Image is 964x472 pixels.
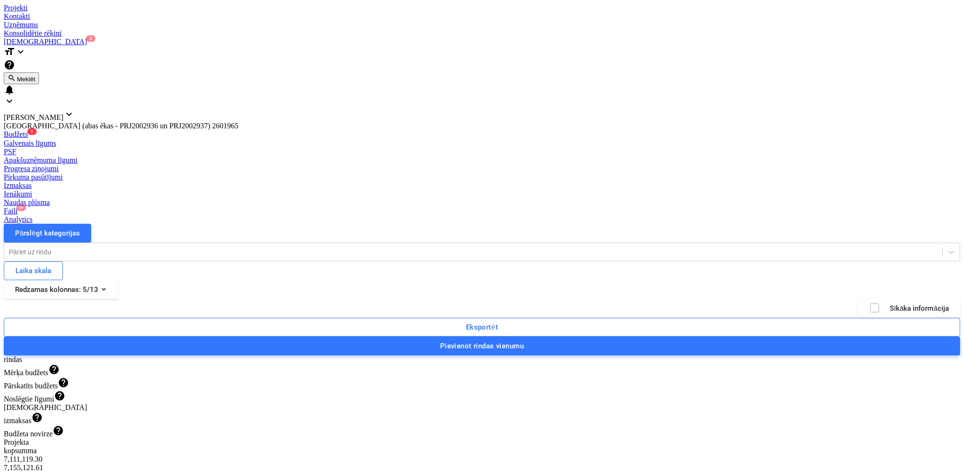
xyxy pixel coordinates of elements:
[4,38,960,46] a: [DEMOGRAPHIC_DATA]2
[58,377,69,388] span: help
[4,207,960,215] div: Faili
[4,46,15,57] i: format_size
[4,280,118,299] button: Redzamas kolonnas:5/13
[4,261,63,280] button: Laika skala
[4,156,960,165] a: Apakšuzņēmuma līgumi
[4,173,960,181] a: Pirkuma pasūtījumi
[4,139,960,148] a: Galvenais līgums
[4,113,63,121] span: [PERSON_NAME]
[4,130,960,139] a: Budžets1
[917,427,964,472] iframe: Chat Widget
[48,364,60,375] span: help
[4,84,15,95] i: notifications
[53,425,64,436] span: help
[4,29,960,38] a: Konsolidētie rēķini
[4,455,88,464] div: 7,111,119.30
[4,181,960,190] a: Izmaksas
[4,464,43,472] span: 7,155,121.61
[86,35,95,42] span: 2
[4,355,51,364] div: rindas
[4,21,960,29] a: Uzņēmums
[4,122,960,130] div: [GEOGRAPHIC_DATA] (abas ēkas - PRJ2002936 un PRJ2002937) 2601965
[4,190,960,198] a: Ienākumi
[31,412,43,423] span: help
[440,340,524,352] div: Pievienot rindas vienumu
[4,215,960,224] a: Analytics
[63,109,75,120] i: keyboard_arrow_down
[15,227,80,239] div: Pārslēgt kategorijas
[4,364,88,377] div: Mērķa budžets
[858,299,960,318] button: Sīkāka informācija
[466,321,498,333] div: Eksportēt
[8,74,15,81] span: search
[869,302,949,315] div: Sīkāka informācija
[4,318,960,337] button: Eksportēt
[54,390,65,401] span: help
[4,337,960,355] button: Pievienot rindas vienumu
[4,148,960,156] a: PSF
[16,265,51,277] div: Laika skala
[4,198,960,207] a: Naudas plūsma
[4,390,88,403] div: Noslēgtie līgumi
[4,438,51,455] div: Projekta kopsumma
[4,403,88,425] div: [DEMOGRAPHIC_DATA] izmaksas
[15,46,26,57] i: keyboard_arrow_down
[4,165,960,173] a: Progresa ziņojumi
[4,95,15,107] i: keyboard_arrow_down
[4,207,960,215] a: Faili9+
[4,130,960,139] div: Budžets
[16,205,26,211] span: 9+
[4,38,960,46] div: [DEMOGRAPHIC_DATA]
[4,377,88,390] div: Pārskatīts budžets
[4,72,39,84] button: Meklēt
[27,128,37,135] span: 1
[4,12,960,21] a: Kontakti
[15,283,107,296] div: Redzamas kolonnas : 5/13
[4,425,88,438] div: Budžeta novirze
[4,59,15,71] i: Zināšanu pamats
[4,224,91,243] button: Pārslēgt kategorijas
[4,4,960,12] a: Projekti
